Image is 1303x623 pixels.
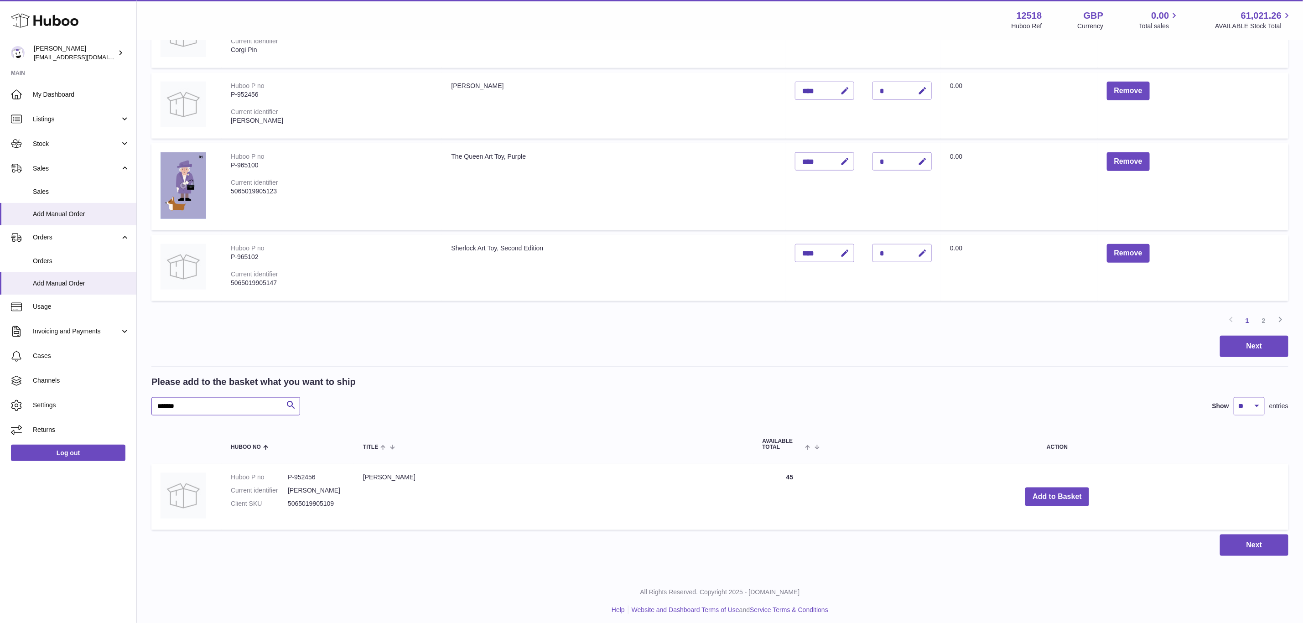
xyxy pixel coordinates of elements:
[750,606,828,613] a: Service Terms & Conditions
[632,606,739,613] a: Website and Dashboard Terms of Use
[231,108,278,115] div: Current identifier
[231,153,265,160] div: Huboo P no
[354,464,753,530] td: [PERSON_NAME]
[1212,402,1229,410] label: Show
[231,270,278,278] div: Current identifier
[1078,22,1104,31] div: Currency
[763,438,803,450] span: AVAILABLE Total
[231,116,433,125] div: [PERSON_NAME]
[1256,312,1272,329] a: 2
[950,153,962,160] span: 0.00
[34,44,116,62] div: [PERSON_NAME]
[231,253,433,261] div: P-965102
[1269,402,1288,410] span: entries
[1084,10,1103,22] strong: GBP
[1139,22,1179,31] span: Total sales
[1152,10,1169,22] span: 0.00
[11,46,25,60] img: internalAdmin-12518@internal.huboo.com
[33,401,130,410] span: Settings
[231,37,278,45] div: Current identifier
[161,473,206,519] img: Amy Pin
[826,429,1288,459] th: Action
[612,606,625,613] a: Help
[161,82,206,127] img: Amy Pin
[753,464,826,530] td: 45
[33,164,120,173] span: Sales
[161,152,206,219] img: The Queen Art Toy, Purple
[34,53,134,61] span: [EMAIL_ADDRESS][DOMAIN_NAME]
[442,143,786,230] td: The Queen Art Toy, Purple
[33,302,130,311] span: Usage
[1241,10,1282,22] span: 61,021.26
[1012,22,1042,31] div: Huboo Ref
[628,606,828,614] li: and
[1025,488,1089,506] button: Add to Basket
[33,279,130,288] span: Add Manual Order
[161,244,206,290] img: Sherlock Art Toy, Second Edition
[33,257,130,265] span: Orders
[288,499,345,508] dd: 5065019905109
[231,499,288,508] dt: Client SKU
[288,473,345,482] dd: P-952456
[33,327,120,336] span: Invoicing and Payments
[33,210,130,218] span: Add Manual Order
[363,444,378,450] span: Title
[1107,244,1150,263] button: Remove
[231,161,433,170] div: P-965100
[231,279,433,287] div: 5065019905147
[1220,336,1288,357] button: Next
[231,486,288,495] dt: Current identifier
[231,244,265,252] div: Huboo P no
[144,588,1296,597] p: All Rights Reserved. Copyright 2025 - [DOMAIN_NAME]
[11,445,125,461] a: Log out
[33,187,130,196] span: Sales
[950,82,962,89] span: 0.00
[231,90,433,99] div: P-952456
[1107,152,1150,171] button: Remove
[33,376,130,385] span: Channels
[288,486,345,495] dd: [PERSON_NAME]
[950,244,962,252] span: 0.00
[1220,535,1288,556] button: Next
[231,473,288,482] dt: Huboo P no
[442,235,786,301] td: Sherlock Art Toy, Second Edition
[33,426,130,434] span: Returns
[1139,10,1179,31] a: 0.00 Total sales
[1215,22,1292,31] span: AVAILABLE Stock Total
[231,444,261,450] span: Huboo no
[231,187,433,196] div: 5065019905123
[231,179,278,186] div: Current identifier
[442,73,786,139] td: [PERSON_NAME]
[231,82,265,89] div: Huboo P no
[33,352,130,360] span: Cases
[1215,10,1292,31] a: 61,021.26 AVAILABLE Stock Total
[1107,82,1150,100] button: Remove
[33,233,120,242] span: Orders
[231,46,433,54] div: Corgi Pin
[1239,312,1256,329] a: 1
[33,90,130,99] span: My Dashboard
[33,140,120,148] span: Stock
[151,376,356,388] h2: Please add to the basket what you want to ship
[33,115,120,124] span: Listings
[1017,10,1042,22] strong: 12518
